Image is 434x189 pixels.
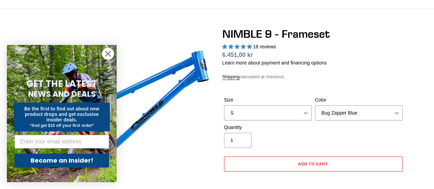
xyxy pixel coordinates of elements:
[24,106,99,122] span: Be the first to find out about new product drops and get exclusive insider deals.
[222,73,404,80] div: calculated at checkout.
[28,88,96,99] span: NEWS AND DEALS
[298,161,328,166] span: Add to cart
[315,96,402,104] label: Color
[26,78,97,90] span: GET THE LATEST
[222,60,327,66] a: Learn more about payment and financing options
[102,48,114,60] button: Close dialog
[222,27,404,40] h1: NIMBLE 9 - Frameset
[14,135,109,149] input: Enter your email address
[224,156,402,172] button: Add to cart
[222,51,253,58] span: 6.451,00 kr
[253,44,276,49] span: 18 reviews
[224,124,312,131] label: Quantity
[222,44,253,49] span: 4.89 stars
[14,154,109,167] button: Become an Insider!
[30,123,93,128] span: *And get $10 off your first order*
[224,96,312,104] label: Size
[222,74,240,80] a: Shipping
